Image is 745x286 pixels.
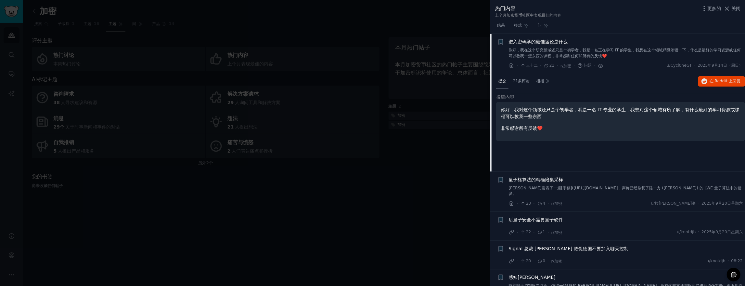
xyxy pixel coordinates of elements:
[549,63,555,68] font: 21
[698,63,743,68] font: 2025年9月14日（周日）
[526,63,538,68] font: 三十二
[526,259,531,263] font: 20
[509,176,563,183] a: 量子格算法的精确陪集采样
[547,258,549,264] font: ·
[543,259,546,263] font: 0
[509,217,563,222] font: 后量子安全不需要量子硬件
[533,258,535,264] font: ·
[509,39,568,44] font: 进入密码学的最佳途径是什么
[513,79,530,83] font: 21条评论
[509,48,743,59] a: 你好，我在这个研究领域还只是个初学者，我是一名正在学习 IT 的学生，我想在这个领域稍微涉猎一下，什么是最好的学习资源或任何可以教我一些东西的课程，非常感谢任何和所有的反馈❤️
[677,230,696,234] font: u/knotdjb
[540,63,541,68] font: ·
[651,201,696,206] font: u/拉[PERSON_NAME]洛
[498,79,506,83] font: 提交
[526,230,531,234] font: 22
[708,6,721,11] font: 更多的
[573,63,575,68] font: ·
[512,20,531,34] a: 模式
[560,64,571,68] font: r/加密
[509,186,742,196] font: [PERSON_NAME]发表了一篇[手稿]([URL][DOMAIN_NAME]，声称已经修复了陈一力 ([PERSON_NAME]) 的 LWE 量子算法中的错误。
[701,5,721,12] button: 更多的
[557,63,558,68] font: ·
[495,20,507,34] a: 结果
[667,63,692,68] font: u/Cycl0neGT
[538,23,542,28] font: 问
[535,20,551,34] a: 问
[514,23,522,28] font: 模式
[501,126,543,131] font: 非常感谢所有反馈❤️
[517,258,518,264] font: ·
[547,230,549,235] font: ·
[584,63,592,68] font: 问题
[533,230,535,235] font: ·
[497,23,505,28] font: 结果
[594,63,596,68] font: ·
[501,107,740,119] font: 你好，我对这个领域还只是个初学者，我是一名 IT 专业的学生，​​我想对这个领域有所了解，有什么最好的学习资源或课程可以教我一些东西
[496,94,514,100] font: 投稿内容
[733,79,740,83] font: 回复
[698,76,745,87] button: 在 Reddit 上回复
[533,201,535,206] font: ·
[698,201,700,206] font: ·
[509,246,629,251] font: Signal 总裁 [PERSON_NAME] 敦促德国不要加入聊天控制
[547,201,549,206] font: ·
[551,230,562,235] font: r/加密
[509,216,563,223] a: 后量子安全不需要量子硬件
[707,259,726,263] font: u/knotdjb
[495,13,561,18] font: 上个月加密货币社区中表现最佳的内容
[724,5,741,12] button: 关闭
[509,177,563,182] font: 量子格算法的精确陪集采样
[698,230,700,234] font: ·
[495,5,516,11] font: 热门内容
[551,259,562,264] font: r/加密
[731,6,740,11] font: 关闭
[517,201,518,206] font: ·
[517,63,518,68] font: ·
[543,230,546,234] font: 1
[701,230,743,234] font: 2025年9月20日星期六
[728,259,729,263] font: ·
[526,201,531,206] font: 23
[551,201,562,206] font: r/加密
[710,79,733,83] font: 在 Reddit 上
[701,201,743,206] font: 2025年9月20日星期六
[509,38,568,45] a: 进入密码学的最佳途径是什么
[509,274,556,281] a: 感知[PERSON_NAME]
[543,201,546,206] font: 4
[517,230,518,235] font: ·
[731,259,743,263] font: 08:22
[509,245,629,252] a: Signal 总裁 [PERSON_NAME] 敦促德国不要加入聊天控制
[509,48,741,58] font: 你好，我在这个研究领域还只是个初学者，我是一名正在学习 IT 的学生，我想在这个领域稍微涉猎一下，什么是最好的学习资源或任何可以教我一些东西的课程，非常感谢任何和所有的反馈❤️
[509,185,743,197] a: [PERSON_NAME]发表了一篇[手稿]([URL][DOMAIN_NAME]，声称已经修复了陈一力 ([PERSON_NAME]) 的 LWE 量子算法中的错误。
[694,63,696,68] font: ·
[537,79,545,83] font: 概括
